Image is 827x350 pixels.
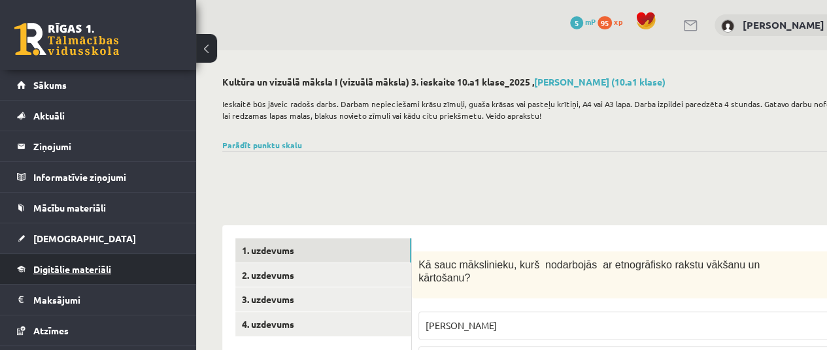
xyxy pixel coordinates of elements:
span: xp [614,16,622,27]
span: Digitālie materiāli [33,263,111,275]
a: Rīgas 1. Tālmācības vidusskola [14,23,119,56]
span: [PERSON_NAME] [426,319,497,331]
a: 5 mP [570,16,596,27]
a: Ziņojumi [17,131,180,161]
legend: Ziņojumi [33,131,180,161]
a: Sākums [17,70,180,100]
legend: Maksājumi [33,285,180,315]
a: Informatīvie ziņojumi [17,162,180,192]
span: Aktuāli [33,110,65,121]
a: 3. uzdevums [235,287,411,311]
a: Mācību materiāli [17,193,180,223]
span: mP [585,16,596,27]
span: Kā sauc mākslinieku, kurš nodarbojās ar etnogrāfisko rakstu vākšanu un kārtošanu? [418,259,760,284]
a: 1. uzdevums [235,238,411,262]
span: [DEMOGRAPHIC_DATA] [33,232,136,244]
a: [DEMOGRAPHIC_DATA] [17,223,180,253]
a: [PERSON_NAME] (10.a1 klase) [534,76,666,87]
a: 95 xp [598,16,629,27]
a: Aktuāli [17,101,180,131]
a: 2. uzdevums [235,263,411,287]
a: Digitālie materiāli [17,254,180,284]
legend: Informatīvie ziņojumi [33,162,180,192]
a: Atzīmes [17,315,180,345]
span: Sākums [33,79,67,91]
span: Atzīmes [33,325,69,336]
span: Mācību materiāli [33,202,106,214]
a: 4. uzdevums [235,312,411,336]
a: Parādīt punktu skalu [222,140,302,150]
span: 5 [570,16,583,29]
img: Paula Lilū Deksne [721,20,734,33]
span: 95 [598,16,612,29]
a: [PERSON_NAME] [743,18,824,31]
a: Maksājumi [17,285,180,315]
